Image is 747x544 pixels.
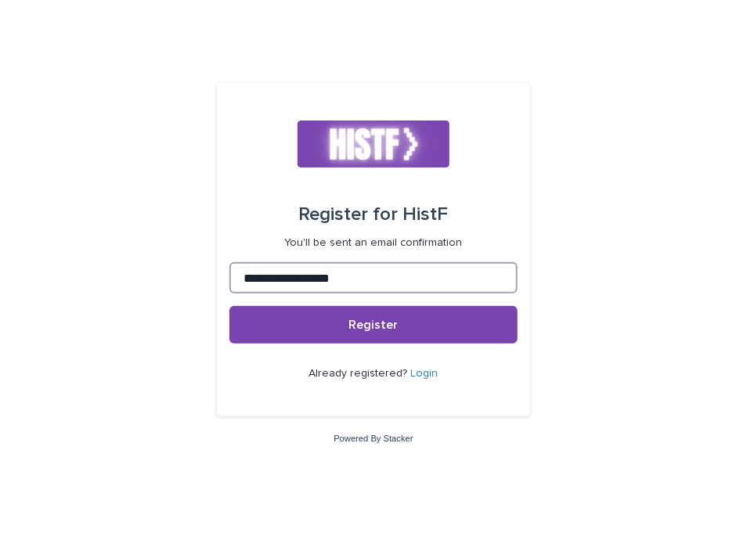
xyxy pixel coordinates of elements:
[299,193,449,236] div: HistF
[309,368,411,379] span: Already registered?
[334,434,413,443] a: Powered By Stacker
[299,205,399,224] span: Register for
[411,368,438,379] a: Login
[229,306,518,344] button: Register
[349,319,399,331] span: Register
[298,121,450,168] img: k2lX6XtKT2uGl0LI8IDL
[285,236,463,250] p: You'll be sent an email confirmation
